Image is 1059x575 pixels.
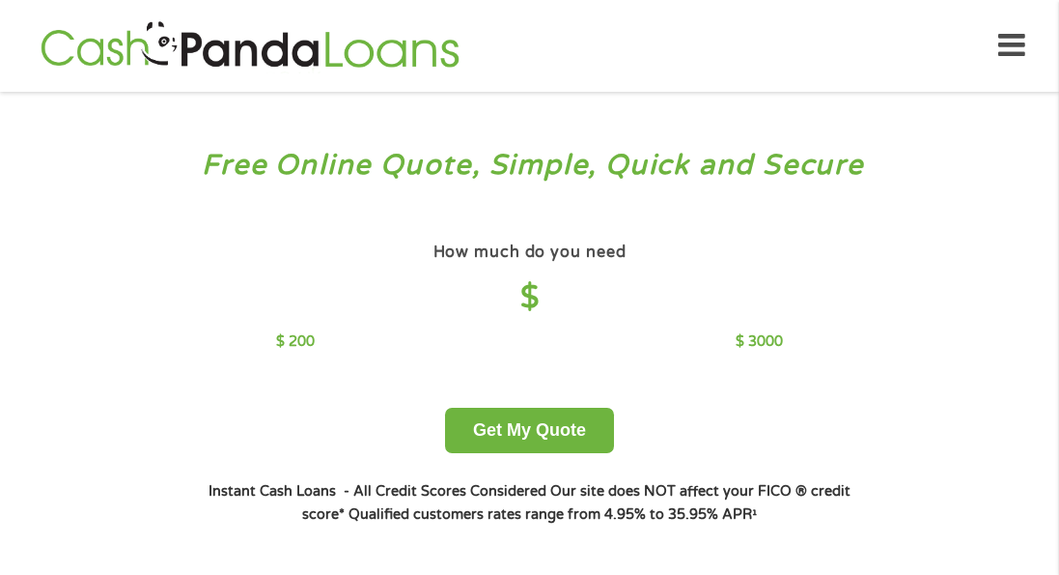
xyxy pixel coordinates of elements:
[445,408,614,453] button: Get My Quote
[433,243,627,263] h4: How much do you need
[302,483,850,523] strong: Our site does NOT affect your FICO ® credit score*
[736,331,783,353] p: $ 3000
[209,483,546,500] strong: Instant Cash Loans - All Credit Scores Considered
[276,331,315,353] p: $ 200
[276,278,783,318] h4: $
[56,148,1004,184] h3: Free Online Quote, Simple, Quick and Secure
[35,18,465,73] img: GetLoanNow Logo
[348,506,757,523] strong: Qualified customers rates range from 4.95% to 35.95% APR¹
